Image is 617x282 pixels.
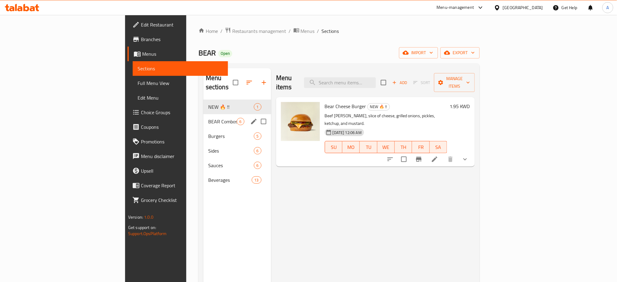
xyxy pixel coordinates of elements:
span: Full Menu View [138,79,223,87]
button: Branch-specific-item [412,152,426,167]
div: [GEOGRAPHIC_DATA] [503,4,543,11]
a: Restaurants management [225,27,286,35]
div: BEAR Combos6edit [203,114,271,129]
span: MO [345,143,357,152]
span: SU [328,143,340,152]
span: Sections [138,65,223,72]
span: Menu disclaimer [141,153,223,160]
button: Add section [257,75,271,90]
span: Grocery Checklist [141,196,223,204]
span: Edit Menu [138,94,223,101]
button: sort-choices [383,152,398,167]
a: Sections [133,61,228,76]
span: BEAR Combos [208,118,237,125]
span: Add item [390,78,409,87]
div: Sauces6 [203,158,271,173]
span: Get support on: [128,224,156,231]
span: export [445,49,475,57]
button: import [399,47,438,58]
span: Branches [141,36,223,43]
div: items [252,176,261,184]
button: edit [249,117,258,126]
button: export [440,47,480,58]
span: TH [397,143,410,152]
span: Select to update [398,153,410,166]
span: Edit Restaurant [141,21,223,28]
a: Edit menu item [431,156,438,163]
span: Coverage Report [141,182,223,189]
a: Coupons [128,120,228,134]
span: Burgers [208,132,254,140]
a: Branches [128,32,228,47]
button: FR [412,141,429,153]
div: items [254,147,261,154]
span: Coupons [141,123,223,131]
div: Burgers5 [203,129,271,143]
a: Menu disclaimer [128,149,228,164]
li: / [317,27,319,35]
span: Select all sections [229,76,242,89]
a: Grocery Checklist [128,193,228,207]
h6: 1.95 KWD [450,102,470,111]
nav: breadcrumb [198,27,480,35]
button: SA [430,141,447,153]
span: NEW 🔥 !! [208,103,254,111]
span: Choice Groups [141,109,223,116]
span: Beverages [208,176,252,184]
span: NEW 🔥 !! [368,103,390,110]
span: FR [415,143,427,152]
a: Menus [293,27,315,35]
span: Restaurants management [232,27,286,35]
span: 6 [237,119,244,125]
div: items [254,162,261,169]
span: [DATE] 12:06 AM [330,130,364,136]
img: Bear Cheese Burger [281,102,320,141]
div: items [237,118,244,125]
input: search [304,77,376,88]
span: Sort sections [242,75,257,90]
a: Upsell [128,164,228,178]
div: NEW 🔥 !!1 [203,100,271,114]
span: 6 [254,163,261,168]
button: WE [377,141,395,153]
span: Bear Cheese Burger [325,102,366,111]
span: SA [432,143,445,152]
h2: Menu items [276,73,297,92]
span: 1 [254,104,261,110]
div: Beverages13 [203,173,271,187]
div: Menu-management [437,4,474,11]
button: Manage items [434,73,475,92]
a: Promotions [128,134,228,149]
span: Sauces [208,162,254,169]
span: Promotions [141,138,223,145]
span: Select section first [409,78,434,87]
span: Sections [322,27,339,35]
span: 13 [252,177,261,183]
a: Coverage Report [128,178,228,193]
a: Edit Restaurant [128,17,228,32]
button: show more [458,152,472,167]
div: items [254,103,261,111]
nav: Menu sections [203,97,271,190]
a: Choice Groups [128,105,228,120]
svg: Show Choices [461,156,469,163]
span: Sides [208,147,254,154]
span: import [404,49,433,57]
a: Full Menu View [133,76,228,90]
button: delete [443,152,458,167]
span: A [607,4,609,11]
span: 1.0.0 [144,213,153,221]
div: NEW 🔥 !! [367,103,390,111]
p: Beef [PERSON_NAME], slice of cheese, grilled onions, pickles, ketchup, and mustard. [325,112,447,127]
span: WE [380,143,392,152]
span: Menus [301,27,315,35]
a: Menus [128,47,228,61]
button: MO [342,141,360,153]
button: TH [395,141,412,153]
